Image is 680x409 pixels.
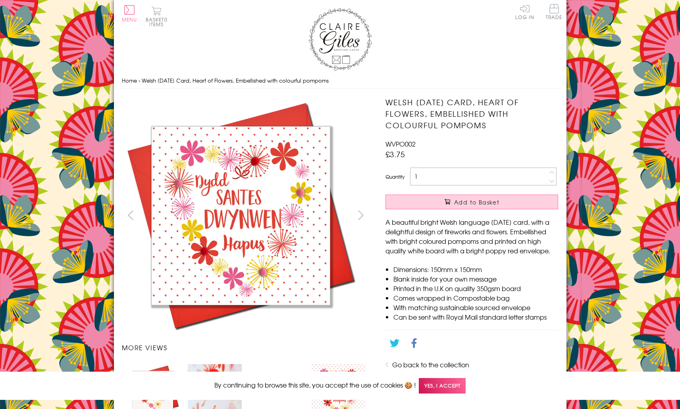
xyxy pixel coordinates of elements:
span: Menu [122,16,137,23]
span: Yes, I accept [419,378,466,394]
button: next [352,206,370,224]
li: With matching sustainable sourced envelope [393,303,558,312]
li: Can be sent with Royal Mail standard letter stamps [393,312,558,322]
span: Add to Basket [454,198,499,206]
button: prev [122,206,140,224]
a: Log In [515,4,534,19]
button: Basket0 items [146,6,168,27]
label: Quantity [385,173,405,180]
span: WVPO002 [385,139,416,149]
li: Blank inside for your own message [393,274,558,284]
span: £3.75 [385,149,405,160]
a: Home [122,77,137,84]
h3: More views [122,343,370,352]
h1: Welsh [DATE] Card, Heart of Flowers, Embellished with colourful pompoms [385,96,558,131]
img: Welsh Valentine's Day Card, Heart of Flowers, Embellished with colourful pompoms [370,96,608,335]
button: Menu [122,5,137,22]
p: A beautiful bright Welsh language [DATE] card, with a delightful design of fireworks and flowers.... [385,217,558,255]
span: › [139,77,140,84]
nav: breadcrumbs [122,73,559,89]
button: Add to Basket [385,195,558,209]
span: Welsh [DATE] Card, Heart of Flowers, Embellished with colourful pompoms [142,77,329,84]
a: Trade [546,4,562,21]
li: Printed in the U.K on quality 350gsm board [393,284,558,293]
a: Go back to the collection [392,360,469,369]
li: Comes wrapped in Compostable bag [393,293,558,303]
li: Dimensions: 150mm x 150mm [393,264,558,274]
img: Claire Giles Greetings Cards [308,8,372,71]
img: Welsh Valentine's Day Card, Heart of Flowers, Embellished with colourful pompoms [121,96,360,335]
span: 0 items [149,16,168,28]
span: Trade [546,4,562,19]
